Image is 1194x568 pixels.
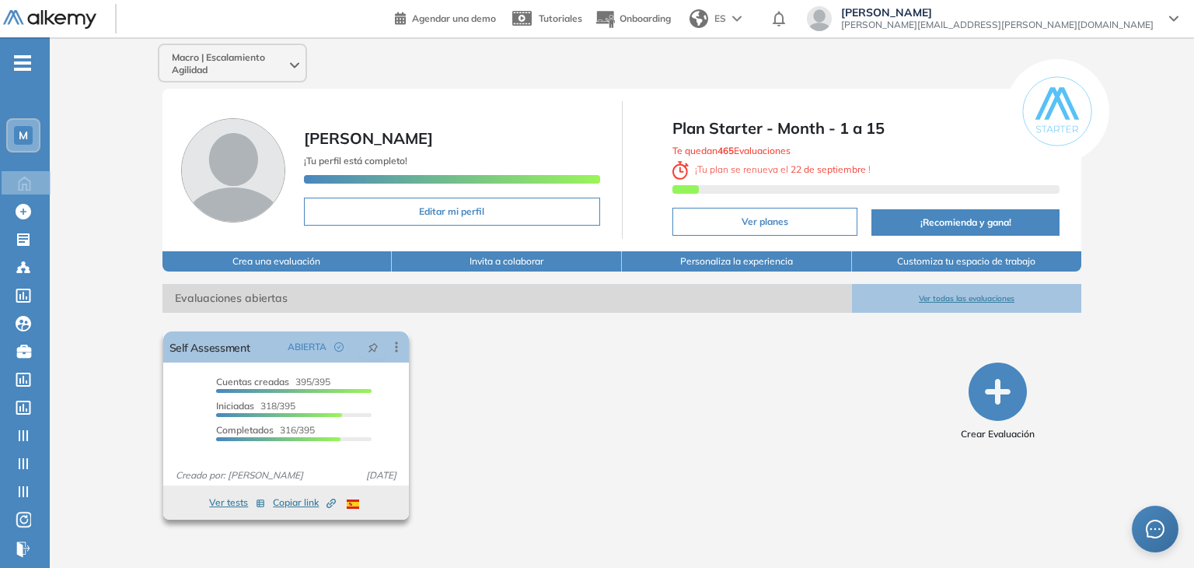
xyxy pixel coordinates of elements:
span: Agendar una demo [412,12,496,24]
button: Crear Evaluación [961,363,1035,441]
span: M [19,129,28,142]
span: Tutoriales [539,12,582,24]
img: Foto de perfil [181,118,285,223]
span: ES [714,12,726,26]
button: pushpin [356,335,390,359]
span: Iniciadas [216,400,254,412]
button: Personaliza la experiencia [622,251,852,272]
span: message [1146,520,1164,538]
span: [PERSON_NAME] [841,6,1154,19]
button: Crea una evaluación [162,251,393,272]
span: 395/395 [216,376,330,387]
button: Customiza tu espacio de trabajo [852,251,1082,272]
span: Te quedan Evaluaciones [672,145,791,156]
button: Ver tests [209,493,265,512]
span: Plan Starter - Month - 1 a 15 [672,117,1060,140]
span: 316/395 [216,424,315,436]
img: arrow [732,16,742,22]
img: ESP [347,500,359,509]
span: ¡Tu perfil está completo! [304,155,407,167]
a: Self Assessment [169,331,250,363]
span: 318/395 [216,400,295,412]
span: [DATE] [360,468,403,482]
span: Creado por: [PERSON_NAME] [169,468,309,482]
button: Invita a colaborar [392,251,622,272]
img: clock-svg [672,161,690,180]
span: Macro | Escalamiento Agilidad [172,51,287,76]
b: 465 [717,145,734,156]
button: Ver planes [672,208,858,236]
span: pushpin [368,341,379,353]
img: Logo [3,10,96,30]
button: ¡Recomienda y gana! [871,209,1060,236]
span: ABIERTA [288,340,326,354]
i: - [14,61,31,65]
img: world [690,9,708,28]
span: Copiar link [273,496,336,510]
span: [PERSON_NAME] [304,128,433,148]
span: Completados [216,424,274,436]
span: Onboarding [620,12,671,24]
a: Agendar una demo [395,8,496,26]
button: Ver todas las evaluaciones [852,284,1082,313]
span: ¡ Tu plan se renueva el ! [672,163,871,175]
button: Editar mi perfil [304,198,600,226]
span: Evaluaciones abiertas [162,284,852,313]
span: [PERSON_NAME][EMAIL_ADDRESS][PERSON_NAME][DOMAIN_NAME] [841,19,1154,31]
button: Copiar link [273,493,336,512]
span: Cuentas creadas [216,376,289,387]
b: 22 de septiembre [788,163,868,175]
button: Onboarding [595,2,671,36]
span: Crear Evaluación [961,427,1035,441]
span: check-circle [334,342,344,352]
